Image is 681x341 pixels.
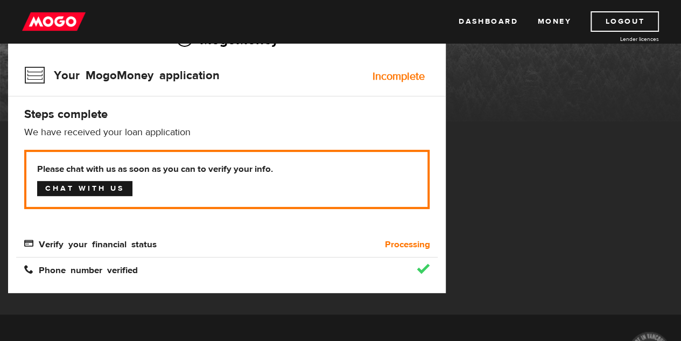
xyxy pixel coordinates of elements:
[22,11,86,32] img: mogo_logo-11ee424be714fa7cbb0f0f49df9e16ec.png
[24,61,220,89] h3: Your MogoMoney application
[372,71,424,82] div: Incomplete
[578,35,659,43] a: Lender licences
[24,107,430,122] h4: Steps complete
[24,239,157,248] span: Verify your financial status
[24,126,430,139] p: We have received your loan application
[459,11,518,32] a: Dashboard
[466,91,681,341] iframe: LiveChat chat widget
[537,11,571,32] a: Money
[37,163,417,176] b: Please chat with us as soon as you can to verify your info.
[384,238,430,251] b: Processing
[37,181,132,196] a: Chat with us
[24,265,138,274] span: Phone number verified
[591,11,659,32] a: Logout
